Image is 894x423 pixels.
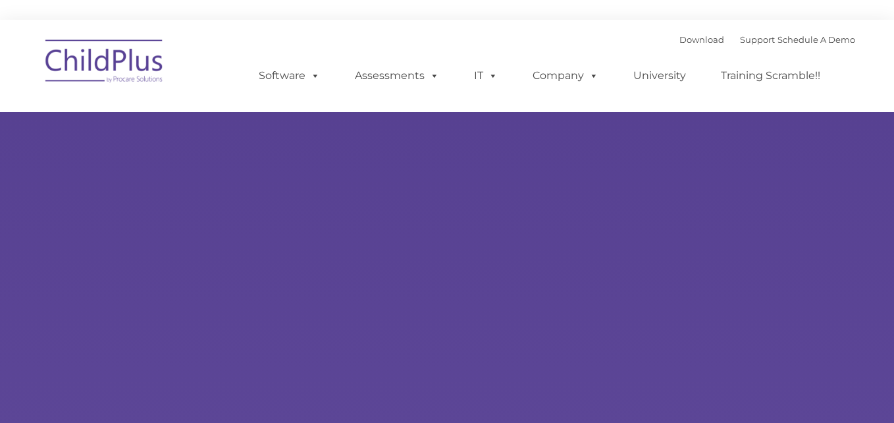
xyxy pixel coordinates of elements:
[39,30,171,96] img: ChildPlus by Procare Solutions
[679,34,724,45] a: Download
[246,63,333,89] a: Software
[740,34,775,45] a: Support
[342,63,452,89] a: Assessments
[708,63,833,89] a: Training Scramble!!
[777,34,855,45] a: Schedule A Demo
[519,63,612,89] a: Company
[620,63,699,89] a: University
[679,34,855,45] font: |
[461,63,511,89] a: IT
